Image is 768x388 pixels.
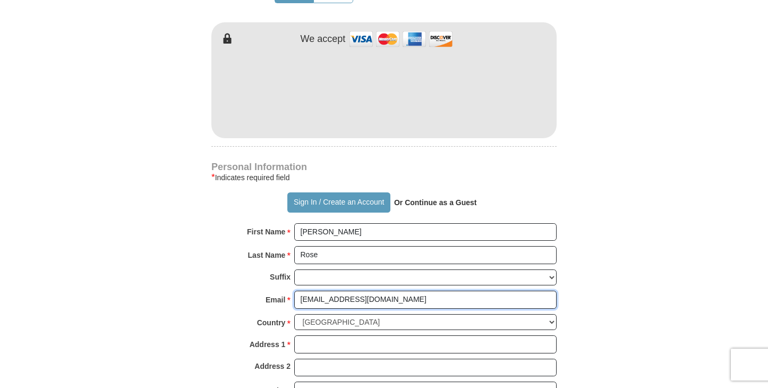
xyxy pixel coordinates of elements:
[348,28,454,50] img: credit cards accepted
[248,248,286,263] strong: Last Name
[247,224,285,239] strong: First Name
[270,269,291,284] strong: Suffix
[287,192,390,213] button: Sign In / Create an Account
[257,315,286,330] strong: Country
[394,198,477,207] strong: Or Continue as a Guest
[211,171,557,184] div: Indicates required field
[254,359,291,374] strong: Address 2
[211,163,557,171] h4: Personal Information
[266,292,285,307] strong: Email
[301,33,346,45] h4: We accept
[250,337,286,352] strong: Address 1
